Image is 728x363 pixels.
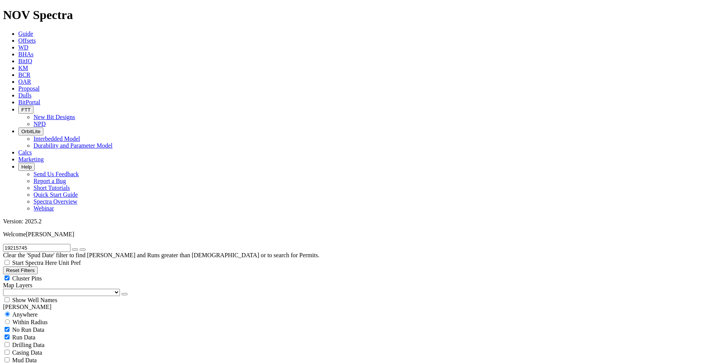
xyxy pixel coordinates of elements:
a: WD [18,44,29,51]
a: New Bit Designs [34,114,75,120]
a: Marketing [18,156,44,162]
a: Report a Bug [34,178,66,184]
span: Show Well Names [12,297,57,303]
p: Welcome [3,231,725,238]
a: Durability and Parameter Model [34,142,113,149]
a: Send Us Feedback [34,171,79,177]
a: Offsets [18,37,36,44]
span: Cluster Pins [12,275,42,282]
span: Clear the 'Spud Date' filter to find [PERSON_NAME] and Runs greater than [DEMOGRAPHIC_DATA] or to... [3,252,319,258]
span: Map Layers [3,282,32,288]
span: Anywhere [12,311,38,318]
span: [PERSON_NAME] [26,231,74,237]
a: KM [18,65,28,71]
a: Webinar [34,205,54,212]
a: Guide [18,30,33,37]
span: Within Radius [13,319,48,325]
button: Help [18,163,35,171]
span: OrbitLite [21,129,40,134]
h1: NOV Spectra [3,8,725,22]
span: Casing Data [12,349,42,356]
a: Quick Start Guide [34,191,78,198]
span: Run Data [12,334,35,341]
button: Reset Filters [3,266,38,274]
span: Unit Pref [58,260,81,266]
a: BitPortal [18,99,40,105]
div: [PERSON_NAME] [3,304,725,310]
span: No Run Data [12,326,44,333]
a: Dulls [18,92,32,99]
a: BCR [18,72,30,78]
a: NPD [34,121,46,127]
span: Drilling Data [12,342,45,348]
a: Spectra Overview [34,198,77,205]
a: OAR [18,78,31,85]
input: Search [3,244,70,252]
a: Short Tutorials [34,185,70,191]
span: Start Spectra Here [12,260,57,266]
span: Help [21,164,32,170]
span: FTT [21,107,30,113]
button: FTT [18,106,34,114]
a: BHAs [18,51,34,57]
div: Version: 2025.2 [3,218,725,225]
a: Calcs [18,149,32,156]
input: Start Spectra Here [5,260,10,265]
a: Interbedded Model [34,135,80,142]
a: BitIQ [18,58,32,64]
button: OrbitLite [18,127,43,135]
a: Proposal [18,85,40,92]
